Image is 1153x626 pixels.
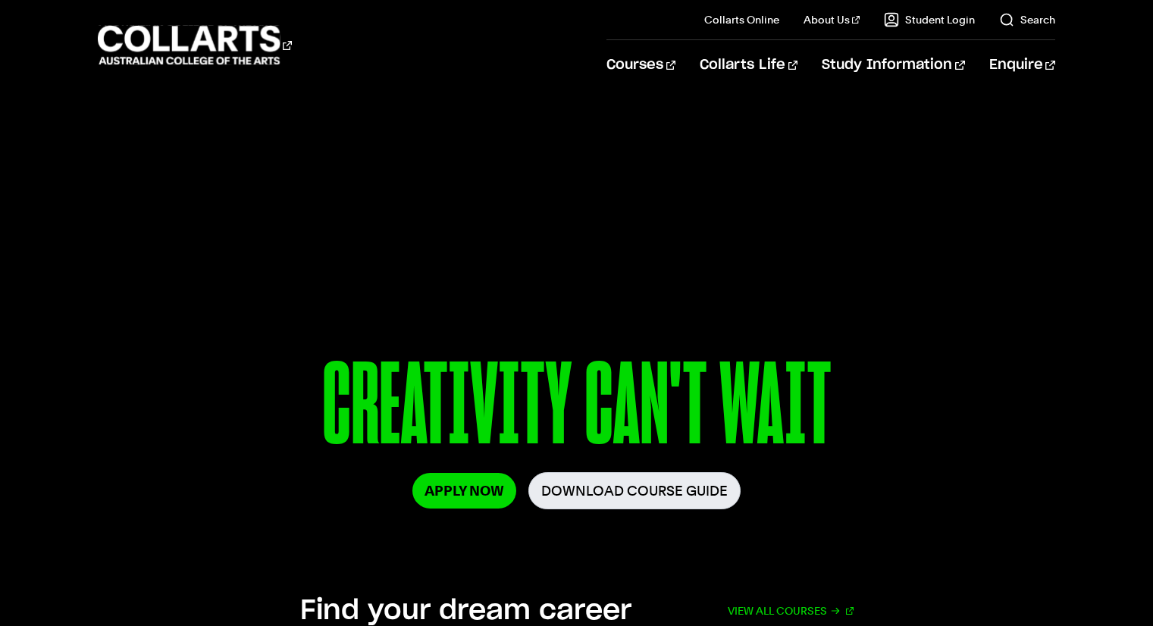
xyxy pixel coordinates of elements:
[999,12,1055,27] a: Search
[412,473,516,509] a: Apply Now
[704,12,779,27] a: Collarts Online
[700,40,797,90] a: Collarts Life
[804,12,860,27] a: About Us
[98,23,292,67] div: Go to homepage
[822,40,964,90] a: Study Information
[884,12,975,27] a: Student Login
[528,472,741,509] a: Download Course Guide
[606,40,675,90] a: Courses
[129,347,1024,472] p: CREATIVITY CAN'T WAIT
[989,40,1055,90] a: Enquire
